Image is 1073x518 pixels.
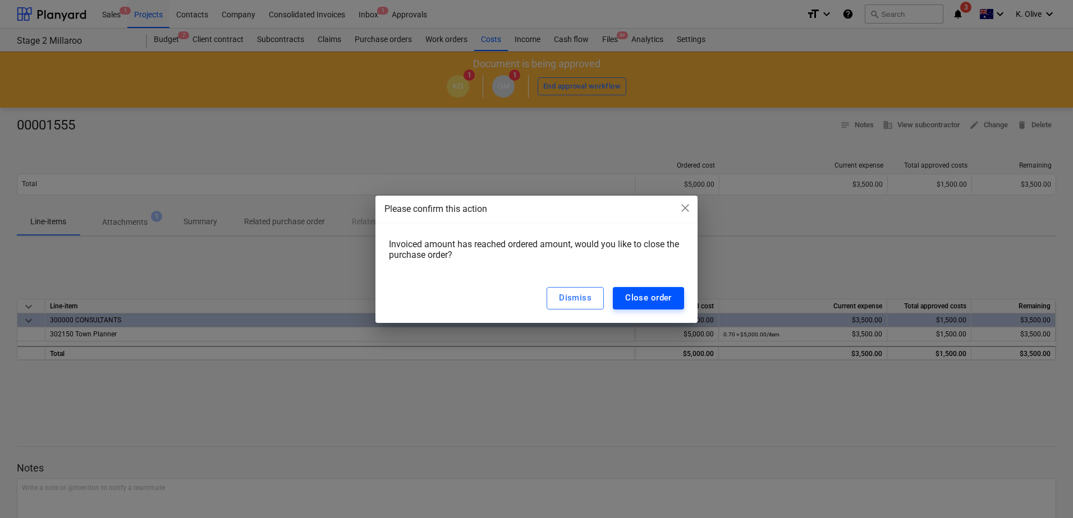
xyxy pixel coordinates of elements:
div: Close order [625,290,672,305]
div: Invoiced amount has reached ordered amount, would you like to close the purchase order? [389,239,684,269]
div: Please confirm this action [384,202,689,216]
span: close [678,201,692,215]
div: Dismiss [559,290,591,305]
div: close [678,201,692,219]
button: Dismiss [547,287,604,309]
button: Close order [613,287,684,309]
